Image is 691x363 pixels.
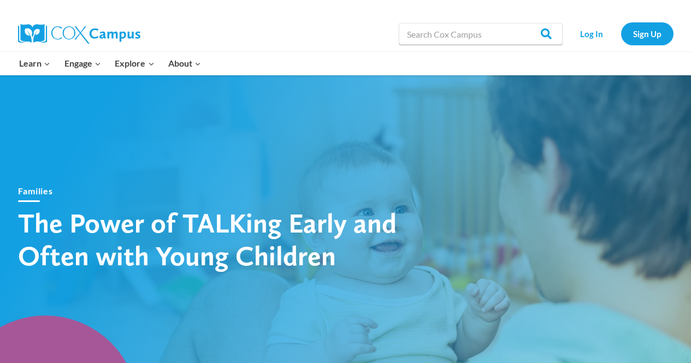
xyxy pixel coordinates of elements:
nav: Secondary Navigation [568,22,674,45]
span: Learn [19,56,50,70]
nav: Primary Navigation [13,52,208,75]
span: Explore [115,56,154,70]
a: Sign Up [621,22,674,45]
a: Families [18,186,53,196]
a: Log In [568,22,616,45]
input: Search Cox Campus [399,23,563,45]
h1: The Power of TALKing Early and Often with Young Children [18,206,400,272]
span: Engage [64,56,101,70]
img: Cox Campus [18,24,140,44]
span: About [168,56,201,70]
